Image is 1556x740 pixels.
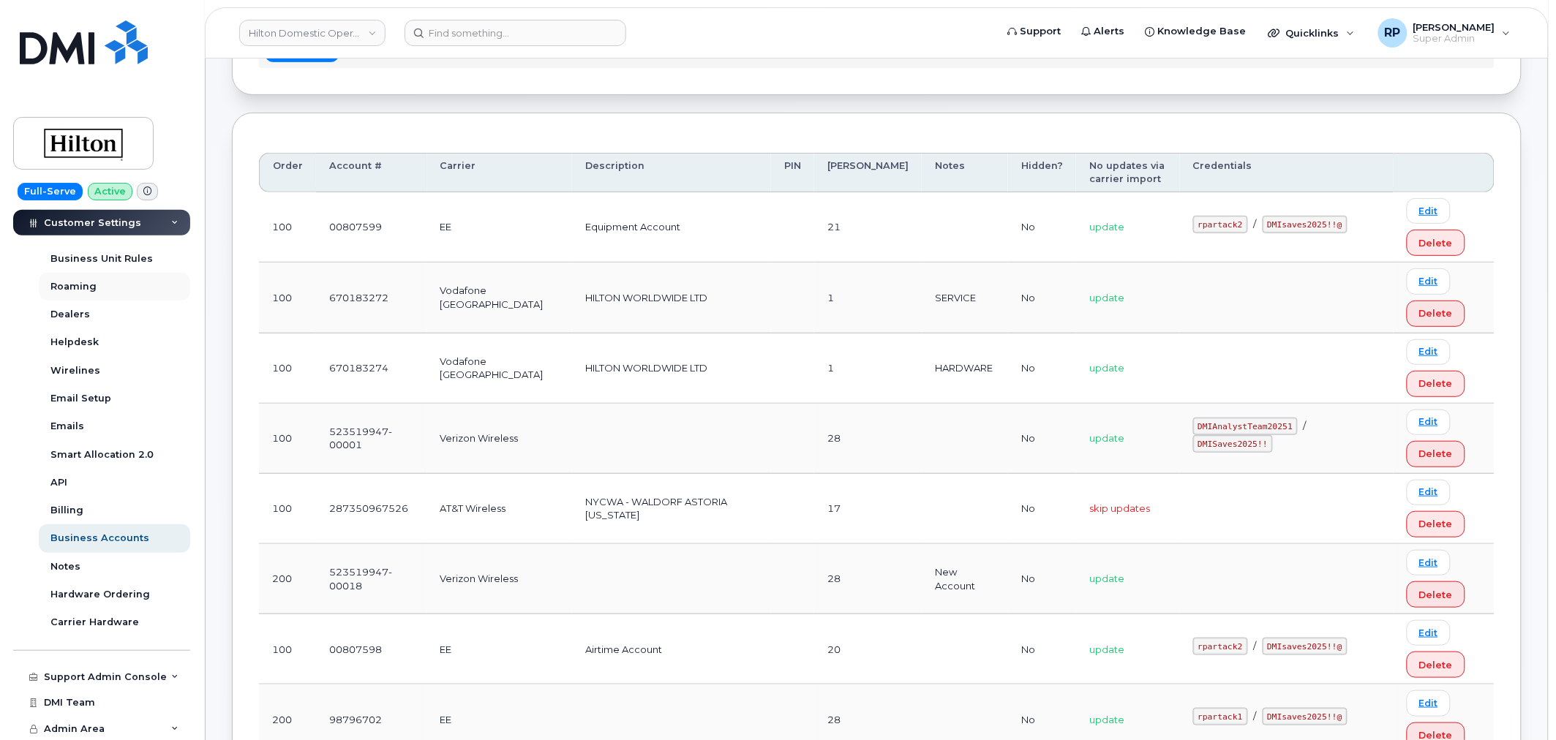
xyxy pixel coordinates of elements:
span: Knowledge Base [1158,24,1247,39]
span: / [1254,218,1257,230]
span: update [1089,432,1124,444]
td: 287350967526 [316,474,427,544]
code: rpartack2 [1193,216,1248,233]
span: update [1089,362,1124,374]
span: Alerts [1094,24,1125,39]
code: DMIsaves2025!!@ [1263,216,1348,233]
th: Notes [922,153,1008,193]
td: 670183274 [316,333,427,404]
th: Description [572,153,771,193]
td: No [1008,333,1076,404]
button: Delete [1407,652,1465,678]
td: 100 [259,474,316,544]
span: Support [1021,24,1061,39]
code: rpartack1 [1193,708,1248,725]
td: 100 [259,333,316,404]
td: 670183272 [316,263,427,333]
th: Order [259,153,316,193]
span: Delete [1419,588,1453,602]
td: 20 [814,614,922,684]
span: RP [1385,24,1401,42]
a: Knowledge Base [1135,17,1257,46]
td: No [1008,474,1076,544]
span: Delete [1419,306,1453,320]
td: SERVICE [922,263,1008,333]
a: Edit [1407,268,1451,294]
a: Support [998,17,1072,46]
a: Edit [1407,339,1451,365]
th: No updates via carrier import [1076,153,1179,193]
td: Vodafone [GEOGRAPHIC_DATA] [427,333,573,404]
code: DMIsaves2025!!@ [1263,638,1348,655]
th: [PERSON_NAME] [814,153,922,193]
td: No [1008,544,1076,614]
th: Carrier [427,153,573,193]
th: Credentials [1180,153,1394,193]
button: Delete [1407,301,1465,327]
td: NYCWA - WALDORF ASTORIA [US_STATE] [572,474,771,544]
a: Alerts [1072,17,1135,46]
td: Verizon Wireless [427,404,573,474]
code: DMISaves2025!! [1193,435,1273,453]
td: 523519947-00018 [316,544,427,614]
button: Delete [1407,581,1465,608]
td: EE [427,614,573,684]
th: PIN [771,153,814,193]
td: HILTON WORLDWIDE LTD [572,333,771,404]
td: No [1008,614,1076,684]
span: update [1089,573,1124,584]
td: New Account [922,544,1008,614]
span: / [1254,640,1257,652]
span: update [1089,714,1124,725]
span: update [1089,221,1124,233]
code: DMIAnalystTeam20251 [1193,418,1298,435]
td: AT&T Wireless [427,474,573,544]
td: 00807598 [316,614,427,684]
button: Delete [1407,230,1465,256]
td: Verizon Wireless [427,544,573,614]
td: EE [427,192,573,263]
input: Find something... [405,20,626,46]
code: rpartack2 [1193,638,1248,655]
td: Equipment Account [572,192,771,263]
td: 523519947-00001 [316,404,427,474]
td: 00807599 [316,192,427,263]
td: 28 [814,544,922,614]
td: No [1008,192,1076,263]
td: 28 [814,404,922,474]
span: skip updates [1089,502,1150,514]
a: Edit [1407,550,1451,575]
span: Delete [1419,658,1453,672]
td: HARDWARE [922,333,1008,404]
td: Airtime Account [572,614,771,684]
td: HILTON WORLDWIDE LTD [572,263,771,333]
td: 100 [259,192,316,263]
button: Delete [1407,511,1465,537]
button: Delete [1407,371,1465,397]
td: No [1008,404,1076,474]
span: update [1089,643,1124,655]
code: DMIsaves2025!!@ [1263,708,1348,725]
td: 100 [259,263,316,333]
span: / [1304,420,1307,431]
span: [PERSON_NAME] [1413,21,1495,33]
span: Delete [1419,236,1453,250]
td: No [1008,263,1076,333]
th: Hidden? [1008,153,1076,193]
div: Ryan Partack [1368,18,1521,48]
td: 21 [814,192,922,263]
th: Account # [316,153,427,193]
iframe: Messenger Launcher [1492,676,1545,729]
td: 1 [814,263,922,333]
span: update [1089,292,1124,303]
span: Delete [1419,447,1453,461]
span: Quicklinks [1286,27,1339,39]
td: 100 [259,614,316,684]
a: Edit [1407,620,1451,646]
span: / [1254,710,1257,722]
span: Super Admin [1413,33,1495,45]
a: Edit [1407,480,1451,505]
span: Delete [1419,377,1453,390]
td: 100 [259,404,316,474]
td: 200 [259,544,316,614]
